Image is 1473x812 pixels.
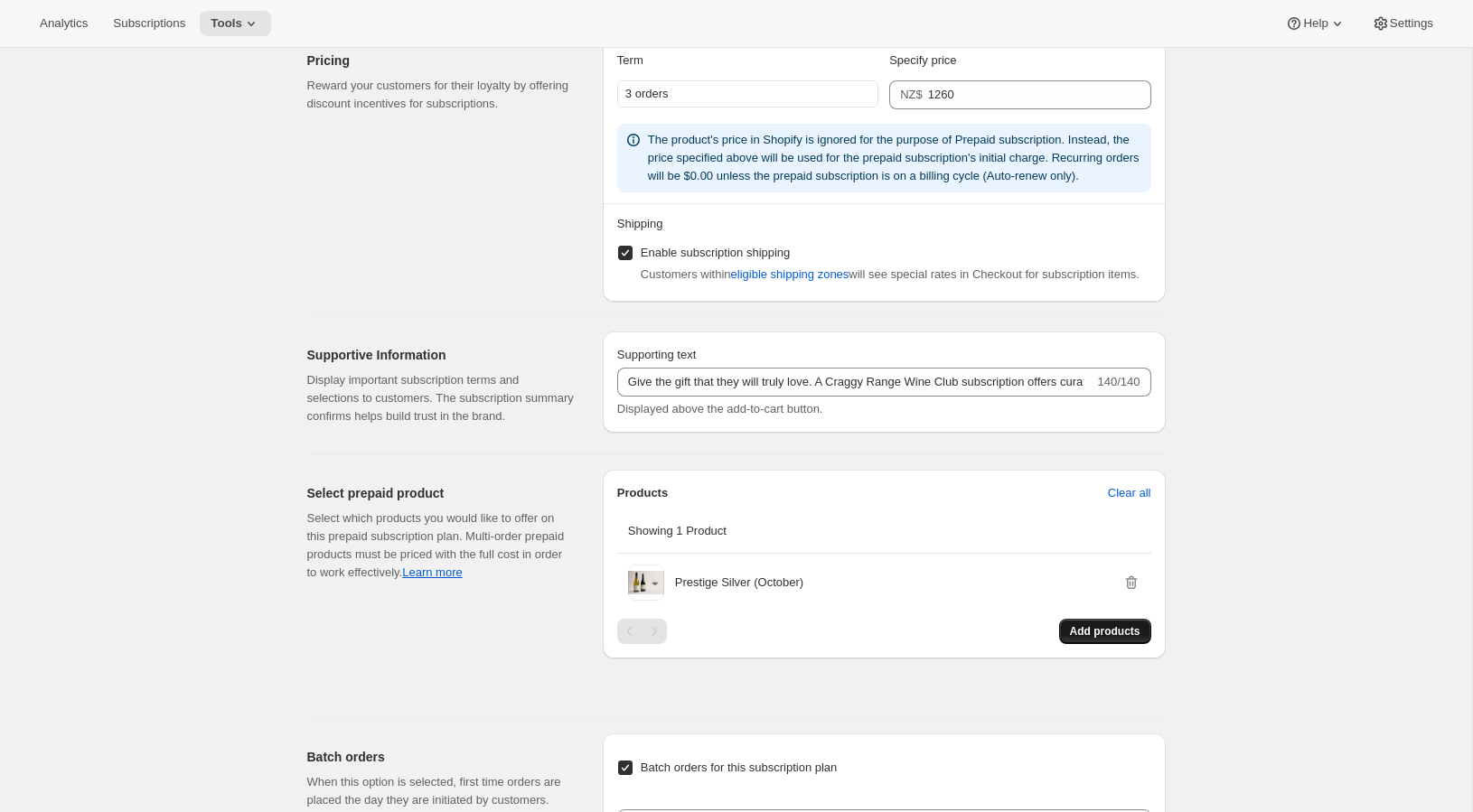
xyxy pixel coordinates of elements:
span: Displayed above the add-to-cart button. [617,402,823,415]
button: Analytics [29,11,99,36]
span: Settings [1390,16,1433,31]
nav: Pagination [617,619,667,644]
span: Add products [1070,624,1140,639]
div: Term [617,51,878,70]
span: Enable subscription shipping [641,246,791,259]
span: Analytics [40,16,88,31]
h2: Supportive Information [307,346,574,364]
span: Supporting text [617,348,696,361]
input: 0 [928,80,1124,109]
button: Subscriptions [102,11,196,36]
div: 3 orders [617,80,878,107]
p: Display important subscription terms and selections to customers. The subscription summary confir... [307,371,574,425]
div: Select which products you would like to offer on this prepaid subscription plan. Multi-order prep... [307,509,574,582]
button: Clear all [1097,479,1162,508]
span: Subscriptions [113,16,185,31]
button: Tools [200,11,271,36]
h2: Select prepaid product [307,484,574,502]
h2: Batch orders [307,748,574,766]
button: eligible shipping zones [720,260,860,289]
span: The product's price in Shopify is ignored for the purpose of Prepaid subscription. Instead, the p... [648,133,1140,182]
a: Learn more [402,565,462,579]
div: Specify price [889,51,1150,70]
span: Customers within will see special rates in Checkout for subscription items. [641,267,1140,281]
h2: Pricing [307,51,574,70]
span: Batch orders for this subscription plan [641,761,838,774]
span: NZ$ [900,88,923,101]
button: Help [1274,11,1356,36]
p: Reward your customers for their loyalty by offering discount incentives for subscriptions. [307,77,574,113]
input: No obligation, modify or cancel your subscription anytime. [617,368,1094,397]
button: Settings [1361,11,1444,36]
p: Products [617,484,668,502]
span: Showing 1 Product [628,524,727,537]
span: eligible shipping zones [731,266,849,284]
span: Help [1303,16,1328,31]
span: Tools [211,16,242,31]
p: Shipping [617,215,1151,233]
button: Add products [1059,619,1151,644]
p: Prestige Silver (October) [675,574,803,592]
span: Clear all [1108,484,1151,502]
